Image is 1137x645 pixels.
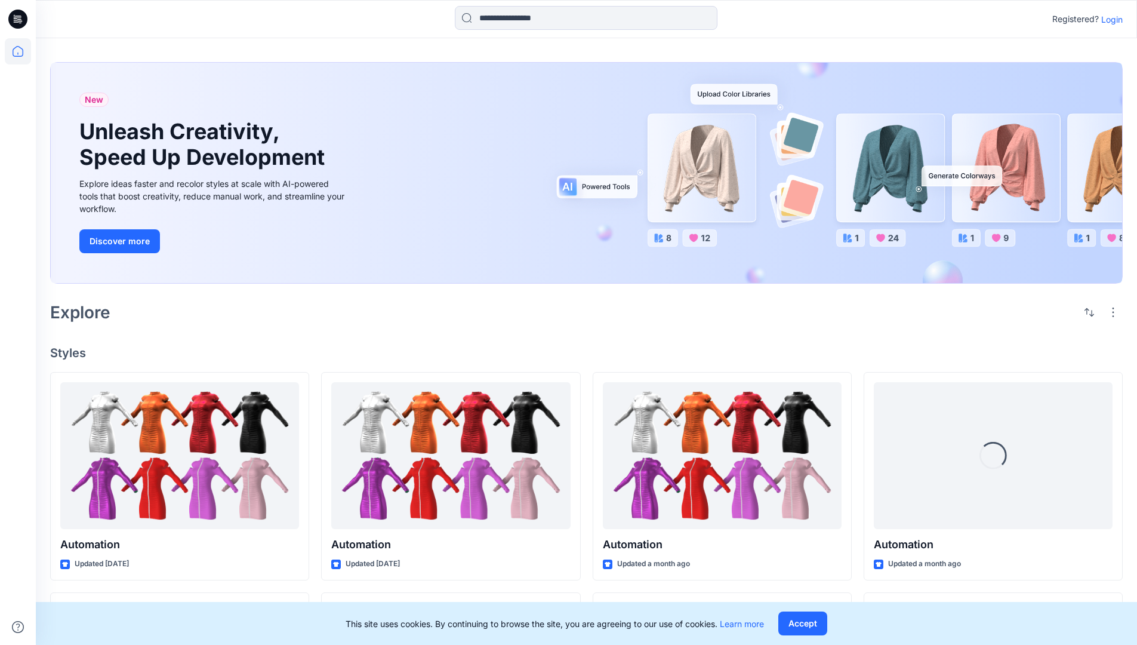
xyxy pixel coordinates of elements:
p: Automation [60,536,299,553]
a: Automation [603,382,842,530]
a: Learn more [720,619,764,629]
p: Updated [DATE] [346,558,400,570]
div: Explore ideas faster and recolor styles at scale with AI-powered tools that boost creativity, red... [79,177,348,215]
button: Discover more [79,229,160,253]
h4: Styles [50,346,1123,360]
p: Automation [603,536,842,553]
p: Updated [DATE] [75,558,129,570]
p: Login [1101,13,1123,26]
p: Automation [874,536,1113,553]
p: Automation [331,536,570,553]
p: Updated a month ago [888,558,961,570]
span: New [85,93,103,107]
p: This site uses cookies. By continuing to browse the site, you are agreeing to our use of cookies. [346,618,764,630]
p: Updated a month ago [617,558,690,570]
a: Automation [331,382,570,530]
p: Registered? [1052,12,1099,26]
a: Automation [60,382,299,530]
h2: Explore [50,303,110,322]
a: Discover more [79,229,348,253]
h1: Unleash Creativity, Speed Up Development [79,119,330,170]
button: Accept [778,612,827,635]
